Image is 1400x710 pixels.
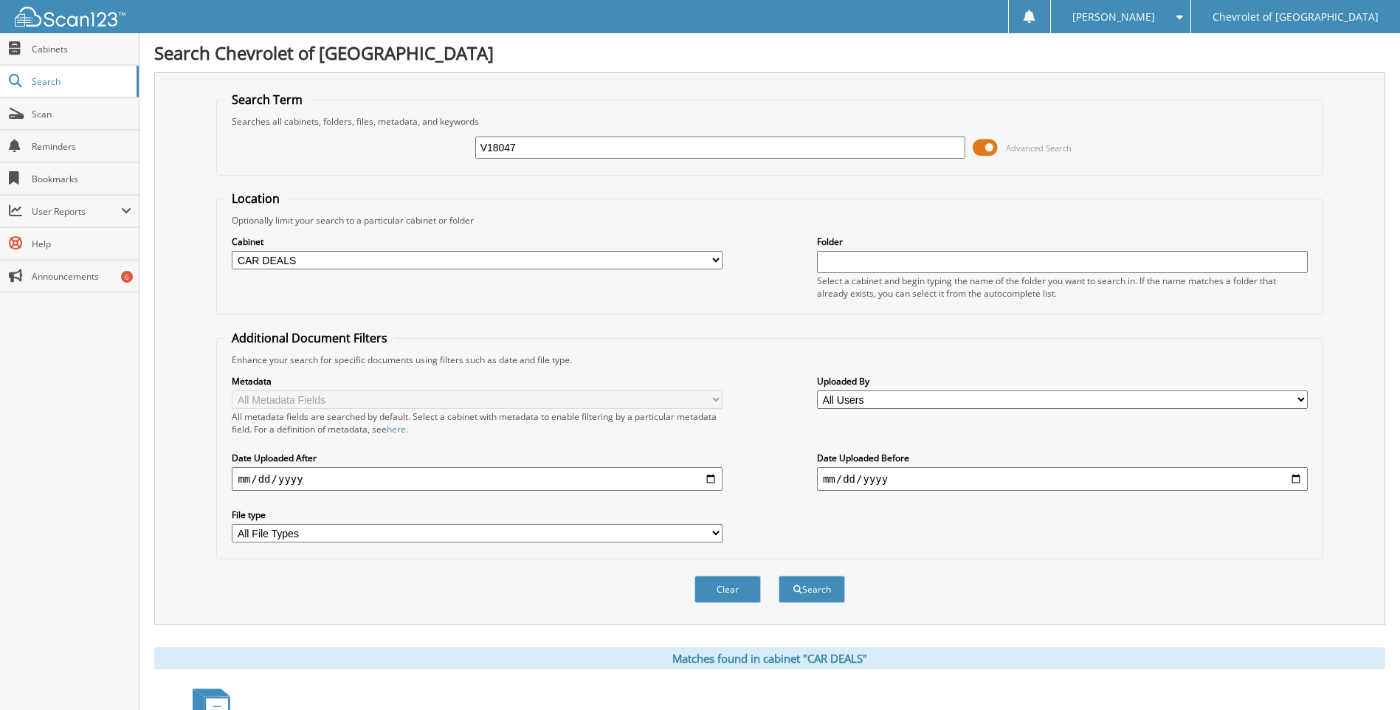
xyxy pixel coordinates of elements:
div: Select a cabinet and begin typing the name of the folder you want to search in. If the name match... [817,275,1308,300]
h1: Search Chevrolet of [GEOGRAPHIC_DATA] [154,41,1385,65]
input: end [817,467,1308,491]
span: Announcements [32,270,131,283]
div: Matches found in cabinet "CAR DEALS" [154,647,1385,669]
label: Date Uploaded Before [817,452,1308,464]
span: User Reports [32,205,121,218]
label: Metadata [232,375,723,387]
span: Reminders [32,140,131,153]
a: here [387,423,406,435]
div: 6 [121,271,133,283]
button: Search [779,576,845,603]
label: File type [232,509,723,521]
label: Uploaded By [817,375,1308,387]
span: Help [32,238,131,250]
img: scan123-logo-white.svg [15,7,125,27]
div: Enhance your search for specific documents using filters such as date and file type. [224,354,1314,366]
label: Cabinet [232,235,723,248]
span: Cabinets [32,43,131,55]
label: Date Uploaded After [232,452,723,464]
span: Scan [32,108,131,120]
span: [PERSON_NAME] [1072,13,1155,21]
span: Advanced Search [1006,142,1072,154]
div: All metadata fields are searched by default. Select a cabinet with metadata to enable filtering b... [232,410,723,435]
div: Searches all cabinets, folders, files, metadata, and keywords [224,115,1314,128]
input: start [232,467,723,491]
span: Search [32,75,129,88]
label: Folder [817,235,1308,248]
span: Bookmarks [32,173,131,185]
button: Clear [694,576,761,603]
div: Optionally limit your search to a particular cabinet or folder [224,214,1314,227]
legend: Additional Document Filters [224,330,395,346]
legend: Location [224,190,287,207]
span: Chevrolet of [GEOGRAPHIC_DATA] [1213,13,1379,21]
legend: Search Term [224,92,310,108]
